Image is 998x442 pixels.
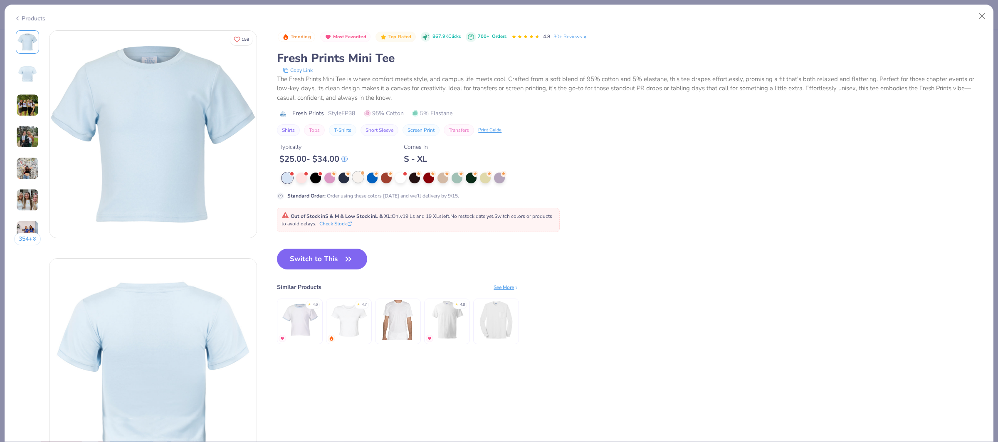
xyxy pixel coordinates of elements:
strong: Standard Order : [287,193,326,199]
img: Bella + Canvas Ladies' Micro Ribbed Baby Tee [329,300,369,340]
div: ★ [357,302,360,305]
span: Orders [492,33,506,40]
button: Short Sleeve [361,124,398,136]
button: T-Shirts [329,124,356,136]
img: User generated content [16,189,39,211]
span: 158 [242,37,249,42]
div: Typically [279,143,348,151]
button: 354+ [14,233,41,245]
button: Like [230,33,253,45]
div: 4.6 [313,302,318,308]
span: Top Rated [388,35,412,39]
button: copy to clipboard [280,66,315,74]
img: Back [17,64,37,84]
button: Close [974,8,990,24]
span: 5% Elastane [412,109,452,118]
img: Hanes Unisex 5.2 Oz. Comfortsoft Cotton T-Shirt [427,300,467,340]
img: Trending sort [282,34,289,40]
img: Gildan Adult Ultra Cotton 6 Oz. Long-Sleeve Pocket T-Shirt [477,300,516,340]
button: Badge Button [278,32,315,42]
img: Los Angeles Apparel S/S Cotton-Poly Crew 3.8 Oz [378,300,418,340]
div: Similar Products [277,283,321,291]
div: S - XL [404,154,428,164]
div: 700+ [478,33,506,40]
strong: & Low Stock in L & XL : [340,213,392,220]
div: 4.7 [362,302,367,308]
img: User generated content [16,94,39,116]
span: 95% Cotton [364,109,404,118]
img: User generated content [16,126,39,148]
div: Order using these colors [DATE] and we’ll delivery by 9/15. [287,192,459,200]
div: The Fresh Prints Mini Tee is where comfort meets style, and campus life meets cool. Crafted from ... [277,74,984,103]
img: Top Rated sort [380,34,387,40]
button: Screen Print [403,124,440,136]
div: $ 25.00 - $ 34.00 [279,154,348,164]
span: Fresh Prints [292,109,324,118]
img: brand logo [277,111,288,117]
span: 4.8 [543,33,550,40]
span: 867.9K Clicks [432,33,461,40]
div: Print Guide [478,127,501,134]
img: trending.gif [329,336,334,341]
img: User generated content [16,220,39,243]
span: Only 19 Ls and 19 XLs left. Switch colors or products to avoid delays. [282,213,552,227]
div: ★ [455,302,458,305]
span: Trending [291,35,311,39]
span: Most Favorited [333,35,366,39]
div: 4.8 Stars [511,30,540,44]
img: MostFav.gif [280,336,285,341]
button: Tops [304,124,325,136]
span: No restock date yet. [450,213,494,220]
img: User generated content [16,157,39,180]
button: Switch to This [277,249,367,269]
img: Most Favorited sort [325,34,331,40]
img: Front [17,32,37,52]
strong: Out of Stock in S & M [291,213,340,220]
button: Shirts [277,124,300,136]
div: See More [494,284,519,291]
img: Front [49,31,257,238]
img: Fresh Prints Ringer Mini Tee [280,300,320,340]
div: ★ [308,302,311,305]
button: Check Stock [319,220,352,227]
div: Comes In [404,143,428,151]
a: 30+ Reviews [553,33,588,40]
img: MostFav.gif [427,336,432,341]
span: Style FP38 [328,109,355,118]
div: 4.8 [460,302,465,308]
button: Transfers [444,124,474,136]
div: Products [14,14,45,23]
button: Badge Button [375,32,415,42]
div: Fresh Prints Mini Tee [277,50,984,66]
button: Badge Button [320,32,371,42]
